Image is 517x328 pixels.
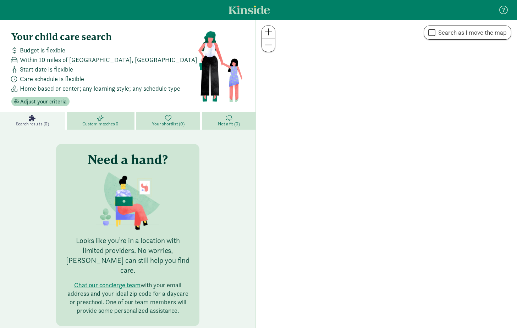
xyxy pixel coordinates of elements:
[65,281,191,315] p: with your email address and your ideal zip code for a daycare or preschool. One of our team membe...
[152,121,184,127] span: Your shortlist (0)
[136,112,202,130] a: Your shortlist (0)
[88,152,168,166] h3: Need a hand?
[67,112,136,130] a: Custom matches 0
[20,84,180,93] span: Home based or center; any learning style; any schedule type
[202,112,255,130] a: Not a fit (0)
[435,28,507,37] label: Search as I move the map
[229,5,270,14] a: Kinside
[218,121,240,127] span: Not a fit (0)
[20,97,67,106] span: Adjust your criteria
[20,64,73,74] span: Start date is flexible
[11,31,198,43] h4: Your child care search
[82,121,119,127] span: Custom matches 0
[74,281,141,289] button: Chat our concierge team
[11,97,70,107] button: Adjust your criteria
[65,236,191,275] p: Looks like you’re in a location with limited providers. No worries, [PERSON_NAME] can still help ...
[20,45,65,55] span: Budget is flexible
[20,55,197,64] span: Within 10 miles of [GEOGRAPHIC_DATA], [GEOGRAPHIC_DATA]
[16,121,49,127] span: Search results (0)
[20,74,84,84] span: Care schedule is flexible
